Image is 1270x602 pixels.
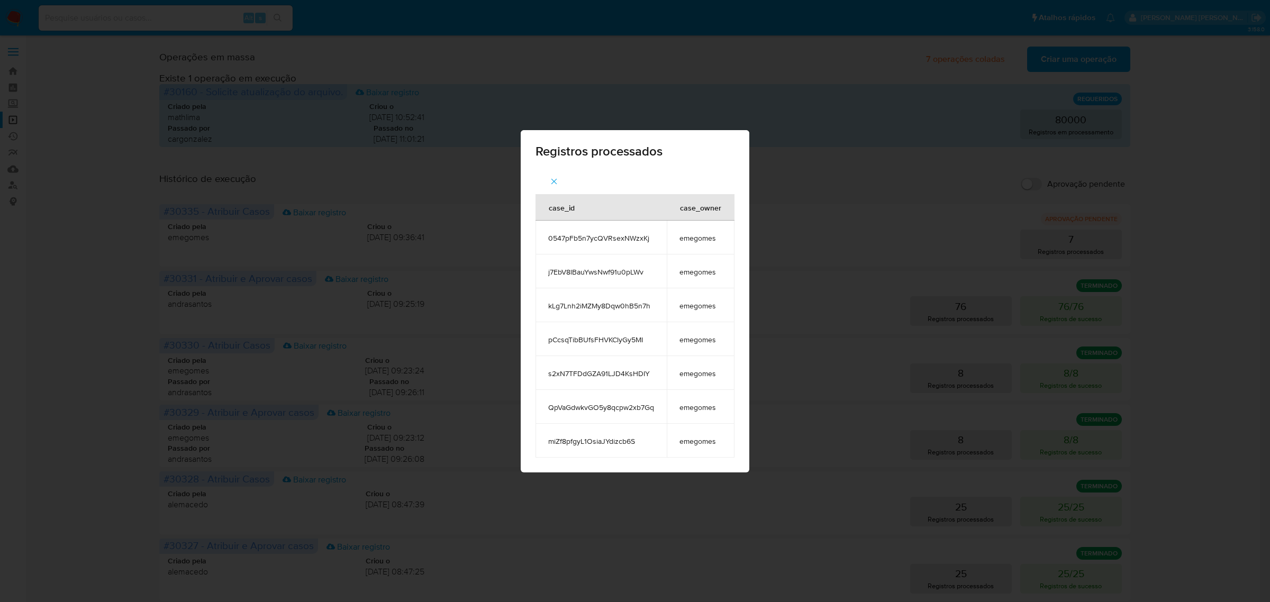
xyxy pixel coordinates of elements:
div: case_owner [667,195,734,220]
span: j7EbV8lBauYwsNwf91u0pLWv [548,267,654,277]
span: 0547pFb5n7ycQVRsexNWzxKj [548,233,654,243]
span: emegomes [679,369,722,378]
span: emegomes [679,436,722,446]
span: emegomes [679,233,722,243]
span: kLg7Lnh2iMZMy8Dqw0hB5n7h [548,301,654,311]
span: s2xN7TFDdGZA91LJD4KsHDIY [548,369,654,378]
span: pCcsqTibBUfsFHVKClyGy5MI [548,335,654,344]
span: QpVaGdwkvGO5y8qcpw2xb7Gq [548,403,654,412]
span: emegomes [679,267,722,277]
span: Registros processados [536,145,734,158]
div: case_id [536,195,587,220]
span: miZf8pfgyL1OsiaJYdizcb6S [548,436,654,446]
span: emegomes [679,335,722,344]
span: emegomes [679,301,722,311]
span: emegomes [679,403,722,412]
